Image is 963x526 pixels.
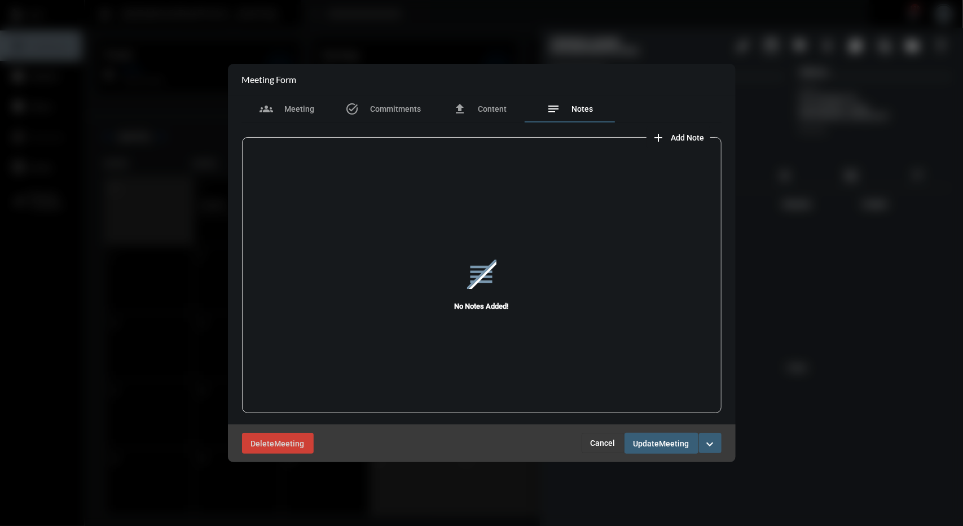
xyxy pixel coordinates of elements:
button: Cancel [582,433,625,453]
mat-icon: reorder [467,260,496,289]
span: Meeting [284,104,314,113]
button: DeleteMeeting [242,433,314,454]
span: Meeting [659,439,689,448]
mat-icon: task_alt [346,102,359,116]
mat-icon: notes [547,102,561,116]
button: add note [647,126,710,148]
span: Update [634,439,659,448]
span: Delete [251,439,275,448]
span: Notes [572,104,593,113]
mat-icon: expand_more [703,437,717,451]
span: Content [478,104,507,113]
h2: Meeting Form [242,74,297,85]
mat-icon: file_upload [453,102,467,116]
h5: No Notes Added! [242,302,722,310]
span: Meeting [275,439,305,448]
span: Add Note [671,133,705,142]
span: Commitments [371,104,421,113]
button: UpdateMeeting [625,433,698,454]
mat-icon: add [652,131,666,144]
mat-icon: groups [260,102,273,116]
span: Cancel [591,439,615,448]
